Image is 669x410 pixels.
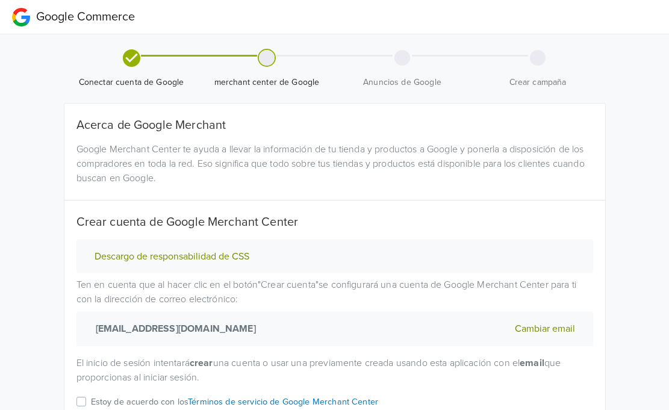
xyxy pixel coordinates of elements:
button: Cambiar email [511,321,579,337]
p: El inicio de sesión intentará una cuenta o usar una previamente creada usando esta aplicación con... [76,356,593,385]
span: Conectar cuenta de Google [69,76,194,89]
strong: crear [190,357,213,369]
strong: email [520,357,544,369]
div: Google Merchant Center te ayuda a llevar la información de tu tienda y productos a Google y poner... [67,142,602,185]
span: Crear campaña [475,76,601,89]
button: Descargo de responsabilidad de CSS [91,250,253,263]
h5: Crear cuenta de Google Merchant Center [76,215,593,229]
span: merchant center de Google [204,76,330,89]
span: Anuncios de Google [340,76,465,89]
p: Ten en cuenta que al hacer clic en el botón " Crear cuenta " se configurará una cuenta de Google ... [76,278,593,346]
p: Estoy de acuerdo con los [91,396,379,409]
strong: [EMAIL_ADDRESS][DOMAIN_NAME] [91,321,256,336]
h5: Acerca de Google Merchant [76,118,593,132]
span: Google Commerce [36,10,135,24]
a: Términos de servicio de Google Merchant Center [188,397,378,407]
